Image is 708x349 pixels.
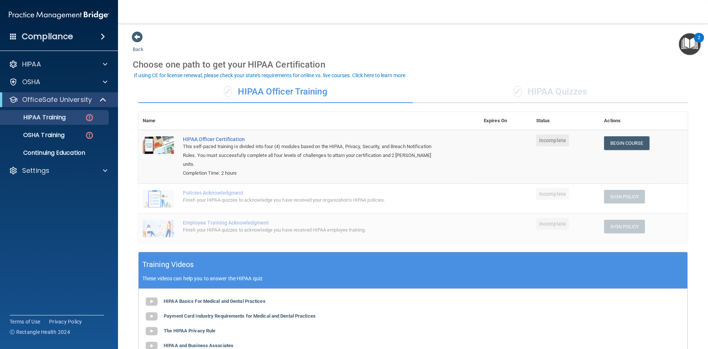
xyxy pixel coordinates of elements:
p: HIPAA Training [5,114,66,121]
img: gray_youtube_icon.38fcd6cc.png [144,324,159,339]
p: OSHA Training [5,131,65,139]
span: Incomplete [536,188,569,200]
th: Actions [600,112,688,130]
a: Privacy Policy [49,318,82,325]
div: If using CE for license renewal, please check your state's requirements for online vs. live cours... [134,73,407,78]
b: HIPAA Basics For Medical and Dental Practices [164,298,265,304]
a: Terms of Use [10,318,40,325]
p: OSHA [22,78,41,86]
div: HIPAA Officer Training [138,81,413,103]
a: OfficeSafe University [9,95,107,104]
span: Incomplete [536,218,569,230]
a: HIPAA [9,60,107,69]
img: gray_youtube_icon.38fcd6cc.png [144,309,159,324]
th: Name [138,112,178,130]
div: Finish your HIPAA quizzes to acknowledge you have received your organization’s HIPAA policies. [183,196,442,205]
a: Back [133,38,143,52]
button: Sign Policy [604,220,645,233]
b: Payment Card Industry Requirements for Medical and Dental Practices [164,313,316,319]
div: Employee Training Acknowledgment [183,220,442,226]
img: danger-circle.6113f641.png [85,113,94,122]
div: Finish your HIPAA quizzes to acknowledge you have received HIPAA employee training. [183,226,442,235]
div: HIPAA Quizzes [413,81,688,103]
span: Ⓒ Rectangle Health 2024 [10,328,70,336]
p: Settings [22,166,49,175]
h5: Training Videos [142,258,194,271]
p: These videos can help you to answer the HIPAA quiz [142,276,684,281]
span: Incomplete [536,134,569,146]
th: Expires On [479,112,532,130]
p: OfficeSafe University [22,95,92,104]
div: Choose one path to get your HIPAA Certification [133,54,693,75]
p: Continuing Education [5,149,105,157]
b: HIPAA and Business Associates [164,343,233,348]
th: Status [532,112,600,130]
div: 2 [698,38,700,47]
button: If using CE for license renewal, please check your state's requirements for online vs. live cours... [133,72,408,79]
a: Begin Course [604,136,649,150]
img: gray_youtube_icon.38fcd6cc.png [144,294,159,309]
div: This self-paced training is divided into four (4) modules based on the HIPAA, Privacy, Security, ... [183,142,442,169]
a: OSHA [9,78,107,86]
p: HIPAA [22,60,41,69]
b: The HIPAA Privacy Rule [164,328,215,333]
img: PMB logo [9,8,109,23]
span: ✓ [224,86,232,97]
button: Open Resource Center, 2 new notifications [679,33,701,55]
span: ✓ [514,86,522,97]
div: Completion Time: 2 hours [183,169,442,178]
h4: Compliance [22,31,73,42]
a: Settings [9,166,107,175]
div: Policies Acknowledgment [183,190,442,196]
a: HIPAA Officer Certification [183,136,442,142]
button: Sign Policy [604,190,645,203]
img: danger-circle.6113f641.png [85,131,94,140]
